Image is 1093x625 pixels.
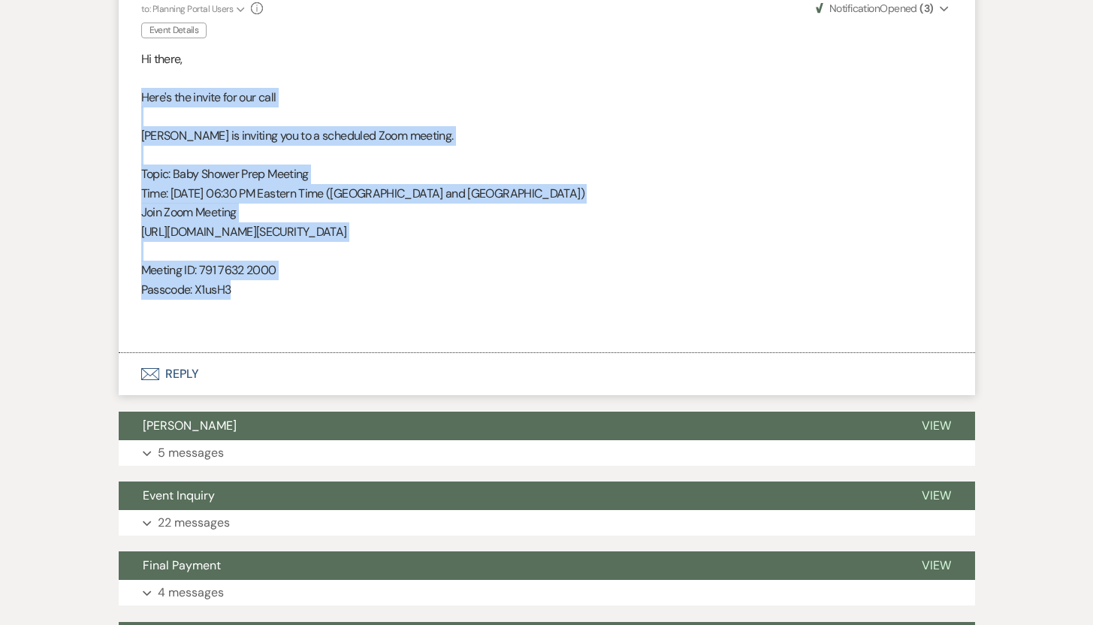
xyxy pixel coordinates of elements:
[141,2,248,16] button: to: Planning Portal Users
[141,203,953,222] p: Join Zoom Meeting
[119,353,975,395] button: Reply
[141,50,953,69] p: Hi there,
[922,557,951,573] span: View
[141,165,953,184] p: Topic: Baby Shower Prep Meeting
[898,482,975,510] button: View
[119,412,898,440] button: [PERSON_NAME]
[141,184,953,204] p: Time: [DATE] 06:30 PM Eastern Time ([GEOGRAPHIC_DATA] and [GEOGRAPHIC_DATA])
[829,2,880,15] span: Notification
[816,2,934,15] span: Opened
[158,513,230,533] p: 22 messages
[143,557,221,573] span: Final Payment
[898,412,975,440] button: View
[119,510,975,536] button: 22 messages
[119,551,898,580] button: Final Payment
[119,440,975,466] button: 5 messages
[898,551,975,580] button: View
[141,222,953,242] p: [URL][DOMAIN_NAME][SECURITY_DATA]
[141,3,234,15] span: to: Planning Portal Users
[143,488,215,503] span: Event Inquiry
[922,418,951,433] span: View
[814,1,953,17] button: NotificationOpened (3)
[141,23,207,38] span: Event Details
[922,488,951,503] span: View
[141,280,953,300] p: Passcode: X1usH3
[141,261,953,280] p: Meeting ID: 791 7632 2000
[919,2,933,15] strong: ( 3 )
[119,580,975,605] button: 4 messages
[119,482,898,510] button: Event Inquiry
[141,126,953,146] p: [PERSON_NAME] is inviting you to a scheduled Zoom meeting.
[158,443,224,463] p: 5 messages
[141,88,953,107] p: Here's the invite for our call
[143,418,237,433] span: [PERSON_NAME]
[158,583,224,602] p: 4 messages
